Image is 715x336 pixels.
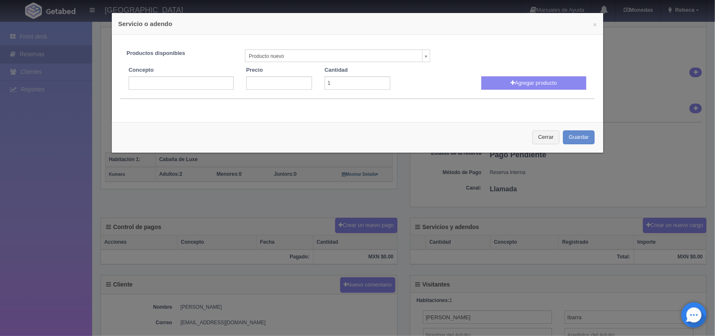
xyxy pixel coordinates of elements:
[118,19,597,28] h4: Servicio o adendo
[245,49,430,62] a: Producto nuevo
[249,50,419,63] span: Producto nuevo
[246,66,263,74] label: Precio
[481,76,586,90] button: Agregar producto
[532,130,560,144] button: Cerrar
[563,130,595,144] button: Guardar
[129,66,154,74] label: Concepto
[120,49,239,57] label: Productos disponibles
[325,66,348,74] label: Cantidad
[593,21,597,28] button: ×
